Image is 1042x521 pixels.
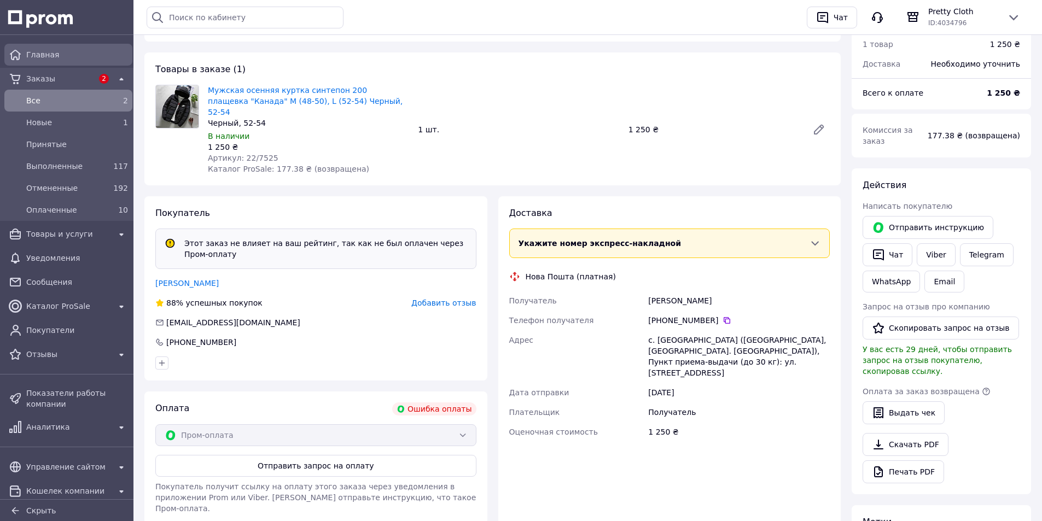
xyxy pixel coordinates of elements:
span: 88% [166,298,183,307]
div: 1 250 ₴ [646,422,832,442]
span: Сообщения [26,277,128,288]
span: Комиссия за заказ [863,126,913,145]
div: 1 250 ₴ [624,122,804,137]
span: 177.38 ₴ (возвращена) [928,131,1020,140]
span: Отзывы [26,349,110,360]
div: [DATE] [646,383,832,402]
button: Чат [807,7,857,28]
span: Скрыть [26,506,56,515]
div: [PERSON_NAME] [646,291,832,311]
span: Выполненные [26,161,106,172]
span: Запрос на отзыв про компанию [863,302,990,311]
span: Кошелек компании [26,485,110,496]
a: Мужская осенняя куртка синтепон 200 плащевка "Канада" M (48-50), L (52-54) Черный, 52-54 [208,86,403,116]
span: Написать покупателю [863,202,952,210]
div: успешных покупок [155,297,263,308]
button: Чат [863,243,912,266]
button: Отправить инструкцию [863,216,993,239]
span: Главная [26,49,128,60]
div: 1 250 ₴ [990,39,1020,50]
div: 1 шт. [414,122,624,137]
span: Pretty Cloth [928,6,998,17]
a: Viber [917,243,955,266]
button: Скопировать запрос на отзыв [863,317,1019,339]
span: Товары в заказе (1) [155,64,246,74]
span: Всего к оплате [863,89,923,97]
span: Принятые [26,139,128,150]
span: Оплата за заказ возвращена [863,387,980,396]
span: 192 [113,184,128,192]
span: В наличии [208,132,249,141]
div: Этот заказ не влияет на ваш рейтинг, так как не был оплачен через Пром-оплату [180,238,471,260]
span: Отмененные [26,183,106,194]
div: Нова Пошта (платная) [523,271,619,282]
a: Редактировать [808,119,830,141]
div: Необходимо уточнить [924,52,1027,76]
span: Оплата [155,403,189,413]
b: 1 250 ₴ [987,89,1020,97]
span: Оценочная стоимость [509,428,598,436]
span: 2 [99,74,109,84]
span: Телефон получателя [509,316,594,325]
span: 2 [123,96,128,105]
span: Доставка [863,60,900,68]
span: Уведомления [26,253,128,264]
span: 1 [123,118,128,127]
span: ID: 4034796 [928,19,967,27]
span: 10 [118,206,128,214]
div: Получатель [646,402,832,422]
input: Поиск по кабинету [147,7,344,28]
span: Оплаченные [26,204,106,215]
span: Новые [26,117,106,128]
span: Получатель [509,296,557,305]
span: Адрес [509,336,533,344]
span: Товары и услуги [26,229,110,239]
span: Покупатели [26,325,128,336]
button: Отправить запрос на оплату [155,455,476,477]
span: Покупатель получит ссылку на оплату этого заказа через уведомления в приложении Prom или Viber. [... [155,482,476,513]
span: Укажите номер экспресс-накладной [519,239,682,248]
div: Ошибка оплаты [392,402,476,415]
button: Email [924,271,964,292]
a: Скачать PDF [863,433,948,456]
span: Все [26,95,106,106]
span: 1 товар [863,40,893,49]
a: [PERSON_NAME] [155,279,219,288]
div: 1 250 ₴ [208,142,409,153]
div: Чат [831,9,850,26]
span: Заказы [26,73,93,84]
div: с. [GEOGRAPHIC_DATA] ([GEOGRAPHIC_DATA], [GEOGRAPHIC_DATA]. [GEOGRAPHIC_DATA]), Пункт приема-выда... [646,330,832,383]
div: [PHONE_NUMBER] [165,337,237,348]
span: Показатели работы компании [26,388,128,409]
span: [EMAIL_ADDRESS][DOMAIN_NAME] [166,318,300,327]
span: Дата отправки [509,388,569,397]
img: Мужская осенняя куртка синтепон 200 плащевка "Канада" M (48-50), L (52-54) Черный, 52-54 [156,85,199,128]
span: Управление сайтом [26,461,110,472]
span: Плательщик [509,408,560,417]
a: Telegram [960,243,1014,266]
div: Черный, 52-54 [208,118,409,128]
span: У вас есть 29 дней, чтобы отправить запрос на отзыв покупателю, скопировав ссылку. [863,345,1012,376]
span: Действия [863,180,906,190]
span: Аналитика [26,422,110,432]
button: Выдать чек [863,401,945,424]
a: Печать PDF [863,460,944,483]
a: WhatsApp [863,271,920,292]
div: [PHONE_NUMBER] [648,315,830,326]
span: Доставка [509,208,552,218]
span: Каталог ProSale [26,301,110,312]
span: Добавить отзыв [411,298,476,307]
span: Покупатель [155,208,210,218]
span: Каталог ProSale: 177.38 ₴ (возвращена) [208,165,369,173]
span: Артикул: 22/7525 [208,154,278,162]
span: 117 [113,162,128,171]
